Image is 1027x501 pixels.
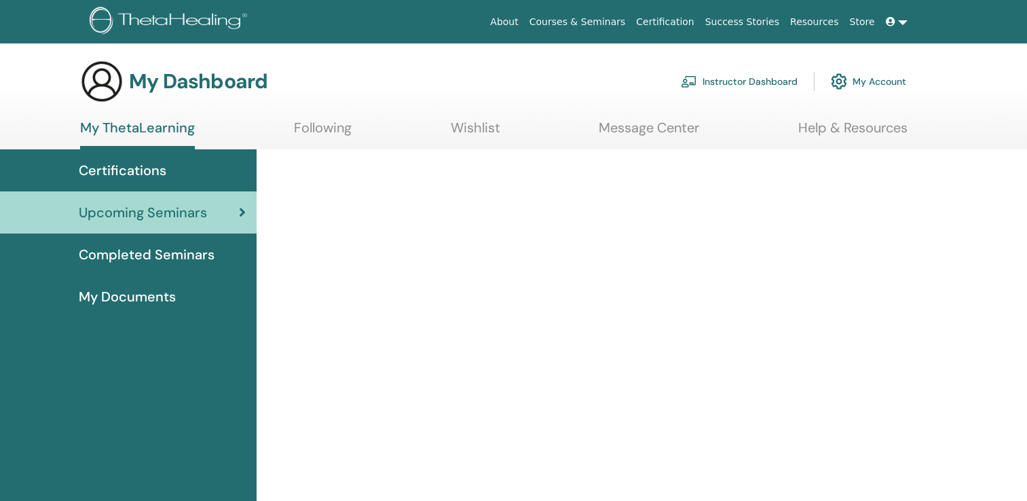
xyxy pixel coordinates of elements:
a: Certification [631,10,699,35]
a: Success Stories [700,10,785,35]
h3: My Dashboard [129,69,267,94]
a: My ThetaLearning [80,119,195,149]
span: Certifications [79,160,166,181]
a: My Account [831,67,906,96]
span: My Documents [79,286,176,307]
img: logo.png [90,7,252,37]
img: cog.svg [831,70,847,93]
a: Message Center [599,119,699,146]
a: Courses & Seminars [524,10,631,35]
a: About [485,10,523,35]
a: Following [294,119,352,146]
a: Help & Resources [798,119,908,146]
a: Instructor Dashboard [681,67,798,96]
a: Resources [785,10,844,35]
span: Completed Seminars [79,244,214,265]
img: chalkboard-teacher.svg [681,75,697,88]
a: Wishlist [451,119,500,146]
span: Upcoming Seminars [79,202,207,223]
a: Store [844,10,880,35]
img: generic-user-icon.jpg [80,60,124,103]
